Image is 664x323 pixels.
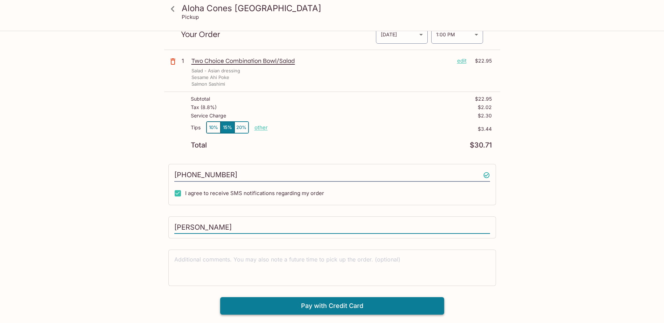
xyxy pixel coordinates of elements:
p: Total [191,142,207,149]
button: Pay with Credit Card [220,297,444,315]
p: Tax ( 8.8% ) [191,105,217,110]
h3: Aloha Cones [GEOGRAPHIC_DATA] [182,3,495,14]
p: Subtotal [191,96,210,102]
input: Enter first and last name [174,221,490,234]
p: $2.30 [478,113,492,119]
button: other [254,124,268,131]
p: Tips [191,125,201,130]
p: Your Order [181,31,376,38]
p: Salad - Asian dressing [191,67,240,74]
div: [DATE] [376,25,428,44]
div: 1:00 PM [431,25,483,44]
p: Sesame Ahi Poke [191,74,229,81]
p: $2.02 [478,105,492,110]
input: Enter phone number [174,168,490,182]
p: Two Choice Combination Bowl/Salad [191,57,452,65]
span: I agree to receive SMS notifications regarding my order [185,190,324,196]
button: 10% [207,122,221,133]
p: Service Charge [191,113,226,119]
p: edit [457,57,467,65]
p: Pickup [182,14,199,20]
button: 15% [221,122,235,133]
p: 1 [182,57,189,65]
p: Salmon Sashimi [191,81,225,87]
p: $30.71 [470,142,492,149]
p: $3.44 [268,126,492,132]
p: $22.95 [471,57,492,65]
p: $22.95 [475,96,492,102]
button: 20% [235,122,249,133]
